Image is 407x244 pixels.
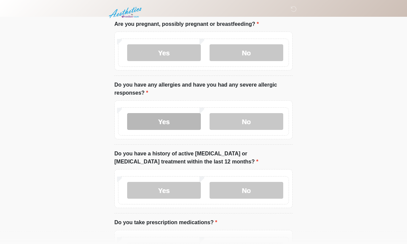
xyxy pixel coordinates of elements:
[114,219,217,227] label: Do you take prescription medications?
[114,81,293,97] label: Do you have any allergies and have you had any severe allergic responses?
[210,45,283,61] label: No
[114,150,293,166] label: Do you have a history of active [MEDICAL_DATA] or [MEDICAL_DATA] treatment within the last 12 mon...
[210,113,283,130] label: No
[127,45,201,61] label: Yes
[127,182,201,199] label: Yes
[127,113,201,130] label: Yes
[108,5,144,20] img: Aesthetics by Emediate Cure Logo
[210,182,283,199] label: No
